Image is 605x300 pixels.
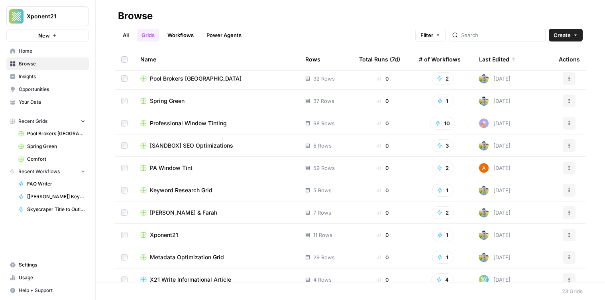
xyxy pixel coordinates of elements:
span: New [38,32,50,39]
span: Spring Green [150,97,185,105]
img: 7o9iy2kmmc4gt2vlcbjqaas6vz7k [479,74,489,83]
a: [SANDBOX] SEO Optimizations [140,142,293,150]
button: 1 [432,184,454,197]
span: 5 Rows [313,142,332,150]
span: [SANDBOX] SEO Optimizations [150,142,233,150]
span: Browse [19,60,85,67]
button: 1 [432,95,454,107]
span: Create [554,31,571,39]
a: Workflows [163,29,198,41]
img: 7o9iy2kmmc4gt2vlcbjqaas6vz7k [479,253,489,262]
div: [DATE] [479,253,511,262]
span: X21 Write Informational Article [150,276,231,284]
div: [DATE] [479,163,511,173]
div: [DATE] [479,74,511,83]
a: All [118,29,134,41]
span: Xponent21 [27,12,75,20]
span: Comfort [27,156,85,163]
img: 7o9iy2kmmc4gt2vlcbjqaas6vz7k [479,96,489,106]
div: [DATE] [479,141,511,150]
div: [DATE] [479,208,511,217]
a: [PERSON_NAME] & Farah [140,209,293,217]
div: # of Workflows [419,48,461,70]
a: FAQ Writer [15,178,89,190]
a: Metadata Optimization Grid [140,253,293,261]
a: Pool Brokers [GEOGRAPHIC_DATA] [140,75,293,83]
div: 23 Grids [562,287,583,295]
div: 0 [359,186,406,194]
div: 0 [359,164,406,172]
div: Total Runs (7d) [359,48,400,70]
a: Usage [6,271,89,284]
span: Spring Green [27,143,85,150]
span: PA Window Tint [150,164,192,172]
div: [DATE] [479,275,511,284]
span: 11 Rows [313,231,332,239]
a: Opportunities [6,83,89,96]
span: 32 Rows [313,75,335,83]
a: Pool Brokers [GEOGRAPHIC_DATA] [15,127,89,140]
div: [DATE] [479,186,511,195]
button: Filter [415,29,446,41]
button: 2 [432,206,454,219]
a: Keyword Research Grid [140,186,293,194]
button: Recent Grids [6,115,89,127]
div: Rows [305,48,320,70]
span: 59 Rows [313,164,335,172]
span: Pool Brokers [GEOGRAPHIC_DATA] [150,75,242,83]
input: Search [461,31,542,39]
span: 4 Rows [313,276,332,284]
div: Browse [118,10,153,22]
a: Spring Green [15,140,89,153]
a: Xponent21 [140,231,293,239]
button: 1 [432,229,454,241]
button: 3 [432,139,454,152]
img: s67a3z058kdpilua9rakyyh8dgy9 [479,163,489,173]
div: 0 [359,119,406,127]
a: Comfort [15,153,89,166]
a: Settings [6,259,89,271]
div: 0 [359,209,406,217]
a: Your Data [6,96,89,109]
span: Metadata Optimization Grid [150,253,224,261]
span: Recent Workflows [18,168,60,175]
a: Power Agents [202,29,246,41]
span: 5 Rows [313,186,332,194]
span: Settings [19,261,85,268]
span: Home [19,47,85,55]
span: Recent Grids [18,118,47,125]
span: 29 Rows [313,253,335,261]
div: 0 [359,253,406,261]
div: Last Edited [479,48,516,70]
span: Opportunities [19,86,85,93]
div: [DATE] [479,118,511,128]
span: Pool Brokers [GEOGRAPHIC_DATA] [27,130,85,137]
span: Usage [19,274,85,281]
div: 0 [359,276,406,284]
div: [DATE] [479,230,511,240]
span: FAQ Writer [27,180,85,187]
a: Skyscraper Title to Outline [15,203,89,216]
div: 0 [359,75,406,83]
img: 7o9iy2kmmc4gt2vlcbjqaas6vz7k [479,186,489,195]
button: New [6,30,89,41]
span: Professional Window Tinting [150,119,227,127]
button: 2 [432,162,454,174]
div: 0 [359,97,406,105]
a: Insights [6,70,89,83]
div: Actions [559,48,580,70]
a: Grids [137,29,159,41]
a: Professional Window Tinting [140,119,293,127]
a: [[PERSON_NAME]] Keyword Priority Report [15,190,89,203]
div: 0 [359,231,406,239]
span: Insights [19,73,85,80]
img: ly0f5newh3rn50akdwmtp9dssym0 [479,118,489,128]
button: 10 [430,117,455,130]
button: Create [549,29,583,41]
span: Filter [420,31,433,39]
a: Spring Green [140,97,293,105]
div: 0 [359,142,406,150]
a: Home [6,45,89,57]
span: Your Data [19,99,85,106]
a: X21 Write Informational Article [140,276,293,284]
